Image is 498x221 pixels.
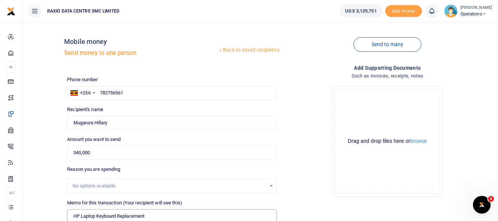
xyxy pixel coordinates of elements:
span: Operations [460,11,492,17]
li: M [6,61,16,73]
a: Send to many [354,37,421,52]
div: File Uploader [332,86,443,197]
label: Amount you want to send [67,136,121,143]
a: profile-user [PERSON_NAME] Operations [444,4,492,18]
button: browse [410,138,427,144]
small: [PERSON_NAME] [460,5,492,11]
span: Add money [385,5,422,17]
div: No options available. [73,182,266,190]
label: Phone number [67,76,98,83]
a: UGX 3,129,751 [339,4,382,18]
div: Drag and drop files here or [335,138,439,145]
h4: Add supporting Documents [283,64,492,72]
span: 1 [488,196,494,202]
img: logo-small [7,7,15,16]
span: UGX 3,129,751 [345,7,376,15]
h4: Such as invoices, receipts, notes [283,72,492,80]
h4: Mobile money [64,38,217,46]
label: Reason you are spending [67,166,120,173]
a: Back to saved recipients [217,44,280,57]
img: profile-user [444,4,457,18]
a: logo-small logo-large logo-large [7,8,15,14]
span: RAXIO DATA CENTRE SMC LIMITED [44,8,122,14]
label: Memo for this transaction (Your recipient will see this) [67,199,182,207]
a: Add money [385,8,422,13]
input: Enter phone number [67,86,276,100]
li: Toup your wallet [385,5,422,17]
input: UGX [67,146,276,160]
iframe: Intercom live chat [473,196,491,214]
div: +256 [80,89,90,97]
label: Recipient's name [67,106,103,113]
div: Uganda: +256 [67,86,97,100]
h5: Send money to one person [64,49,217,57]
li: Ac [6,187,16,199]
li: Wallet ballance [337,4,385,18]
input: Loading name... [67,116,276,130]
